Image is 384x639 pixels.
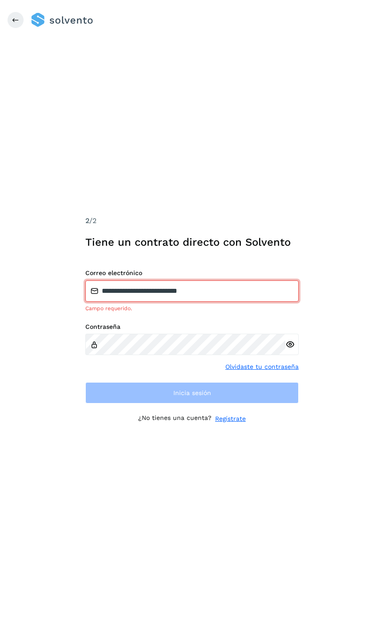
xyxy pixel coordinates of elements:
[85,323,299,331] label: Contraseña
[85,269,299,277] label: Correo electrónico
[173,390,211,396] span: Inicia sesión
[138,414,212,423] p: ¿No tienes una cuenta?
[215,414,246,423] a: Regístrate
[85,382,299,403] button: Inicia sesión
[85,236,299,249] h1: Tiene un contrato directo con Solvento
[85,304,299,312] div: Campo requerido.
[225,362,299,371] a: Olvidaste tu contraseña
[85,216,89,225] span: 2
[85,216,299,226] div: /2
